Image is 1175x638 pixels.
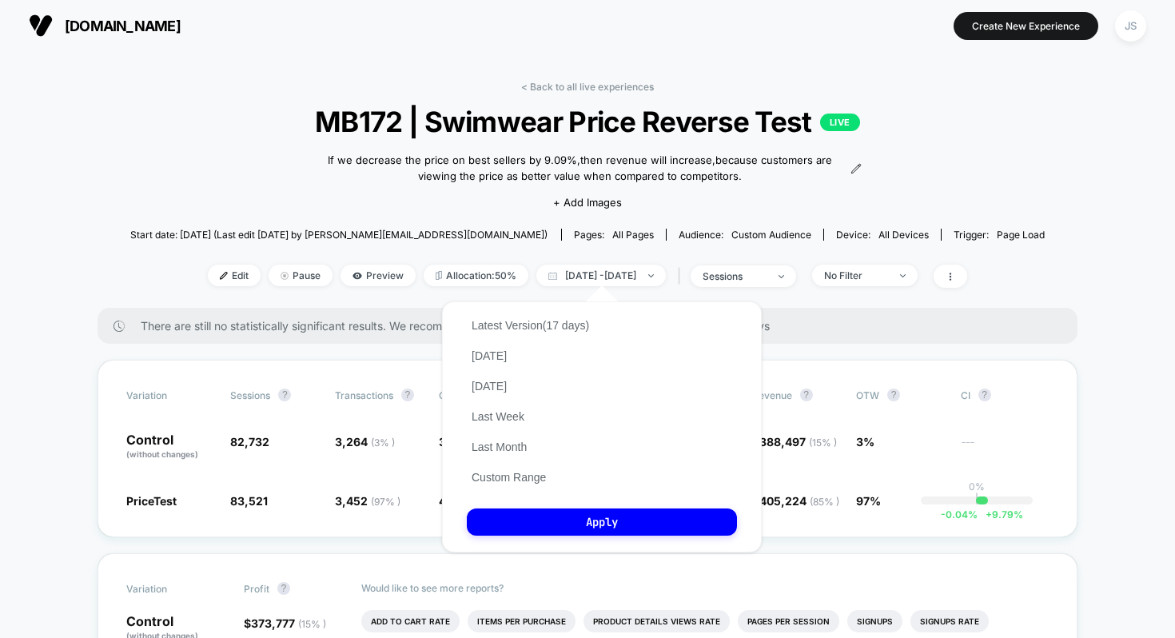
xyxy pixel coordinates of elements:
span: MB172 | Swimwear Price Reverse Test [176,105,999,138]
li: Items Per Purchase [468,610,576,632]
p: Would like to see more reports? [361,582,1049,594]
li: Signups [847,610,902,632]
span: $ [752,494,839,508]
span: Page Load [997,229,1045,241]
button: ? [401,389,414,401]
button: [DOMAIN_NAME] [24,13,185,38]
span: OTW [856,389,944,401]
img: end [281,272,289,280]
span: $ [244,616,326,630]
span: 3,264 [335,435,395,449]
span: 388,497 [759,435,837,449]
span: [DATE] - [DATE] [536,265,666,286]
span: all pages [612,229,654,241]
button: Custom Range [467,470,551,484]
button: Create New Experience [954,12,1098,40]
span: Variation [126,582,214,595]
button: ? [800,389,813,401]
div: Pages: [574,229,654,241]
li: Product Details Views Rate [584,610,730,632]
span: 82,732 [230,435,269,449]
button: [DATE] [467,379,512,393]
img: rebalance [436,271,442,280]
span: Start date: [DATE] (Last edit [DATE] by [PERSON_NAME][EMAIL_ADDRESS][DOMAIN_NAME]) [130,229,548,241]
span: Preview [341,265,416,286]
button: ? [887,389,900,401]
span: Profit [244,583,269,595]
li: Signups Rate [910,610,989,632]
span: 97% [856,494,881,508]
span: Variation [126,389,214,401]
button: Last Month [467,440,532,454]
img: end [900,274,906,277]
button: JS [1110,10,1151,42]
span: 3% [856,435,874,449]
button: ? [277,582,290,595]
span: PriceTest [126,494,177,508]
span: Sessions [230,389,270,401]
div: sessions [703,270,767,282]
span: Custom Audience [731,229,811,241]
span: 83,521 [230,494,268,508]
span: There are still no statistically significant results. We recommend waiting a few more days . Time... [141,319,1046,333]
span: $ [752,435,837,449]
span: CI [961,389,1049,401]
img: end [648,274,654,277]
span: ( 85 % ) [810,496,839,508]
span: ( 3 % ) [371,437,395,449]
p: | [975,492,978,504]
p: 0% [969,480,985,492]
span: ( 15 % ) [809,437,837,449]
button: [DATE] [467,349,512,363]
div: Audience: [679,229,811,241]
span: Pause [269,265,333,286]
div: JS [1115,10,1146,42]
img: calendar [548,272,557,280]
div: Trigger: [954,229,1045,241]
span: | [674,265,691,288]
span: Transactions [335,389,393,401]
button: Last Week [467,409,529,424]
span: 3,452 [335,494,400,508]
p: LIVE [820,114,860,131]
span: Allocation: 50% [424,265,528,286]
span: all devices [878,229,929,241]
span: Edit [208,265,261,286]
span: + [986,508,992,520]
button: ? [278,389,291,401]
button: ? [978,389,991,401]
span: (without changes) [126,449,198,459]
a: < Back to all live experiences [521,81,654,93]
span: + Add Images [553,196,622,209]
span: [DOMAIN_NAME] [65,18,181,34]
button: Latest Version(17 days) [467,318,594,333]
span: 373,777 [251,616,326,630]
img: edit [220,272,228,280]
span: 405,224 [759,494,839,508]
li: Add To Cart Rate [361,610,460,632]
span: Device: [823,229,941,241]
div: No Filter [824,269,888,281]
button: Apply [467,508,737,536]
span: -0.04 % [941,508,978,520]
p: Control [126,433,214,461]
span: --- [961,437,1049,461]
span: ( 15 % ) [298,618,326,630]
span: If we decrease the price on best sellers by 9.09%,then revenue will increase,because customers ar... [313,153,847,184]
li: Pages Per Session [738,610,839,632]
img: end [779,275,784,278]
span: ( 97 % ) [371,496,400,508]
img: Visually logo [29,14,53,38]
span: 9.79 % [978,508,1023,520]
